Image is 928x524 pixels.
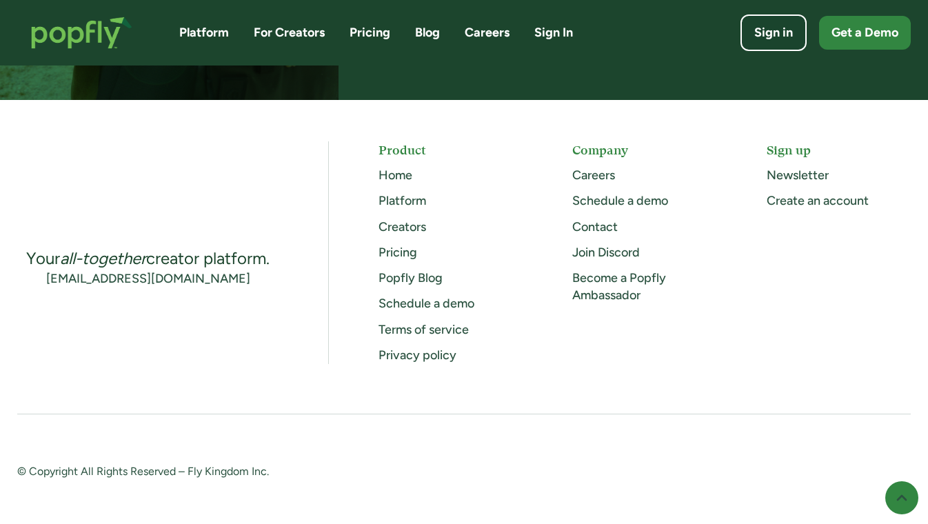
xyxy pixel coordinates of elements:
a: Contact [572,219,618,234]
a: Create an account [767,193,869,208]
a: Get a Demo [819,16,911,50]
a: Platform [179,24,229,41]
a: Careers [465,24,510,41]
a: Popfly Blog [379,270,443,285]
a: home [17,3,146,63]
a: Schedule a demo [572,193,668,208]
a: Become a Popfly Ambassador [572,270,666,303]
a: Sign In [534,24,573,41]
em: all-together [60,248,146,268]
a: Pricing [350,24,390,41]
a: Privacy policy [379,347,456,363]
a: Newsletter [767,168,829,183]
div: © Copyright All Rights Reserved – Fly Kingdom Inc. [17,464,439,481]
a: Pricing [379,245,417,260]
div: Sign in [754,24,793,41]
a: Sign in [740,14,807,51]
a: Platform [379,193,426,208]
a: Terms of service [379,322,469,337]
a: [EMAIL_ADDRESS][DOMAIN_NAME] [46,270,250,288]
a: Join Discord [572,245,640,260]
a: Careers [572,168,615,183]
h5: Sign up [767,141,911,159]
h5: Product [379,141,523,159]
a: Blog [415,24,440,41]
a: Schedule a demo [379,296,474,311]
div: Your creator platform. [26,248,270,270]
h5: Company [572,141,716,159]
a: Home [379,168,412,183]
div: Get a Demo [831,24,898,41]
a: For Creators [254,24,325,41]
a: Creators [379,219,426,234]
